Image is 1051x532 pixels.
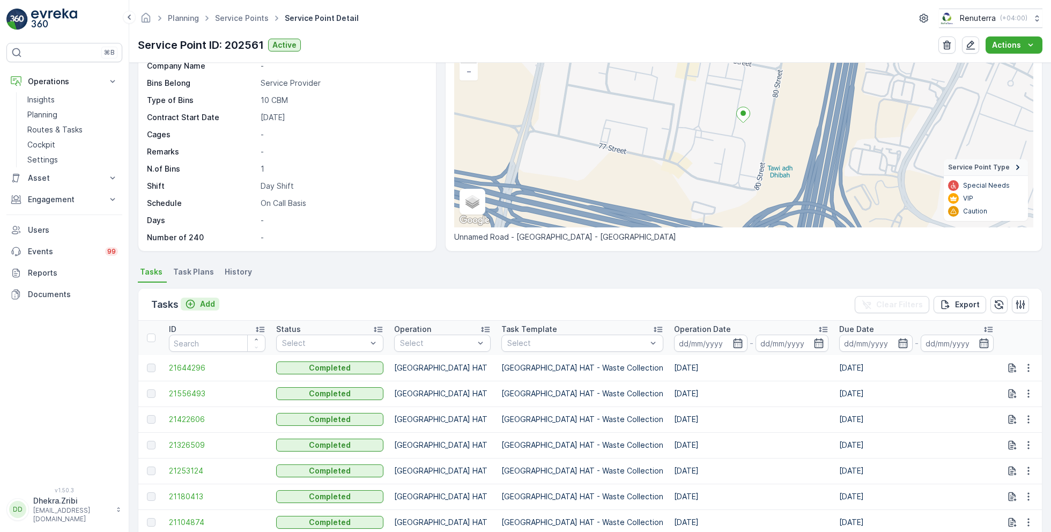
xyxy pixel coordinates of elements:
div: Toggle Row Selected [147,364,156,372]
input: Search [169,335,265,352]
span: v 1.50.3 [6,487,122,493]
button: Completed [276,490,383,503]
p: Routes & Tasks [27,124,83,135]
span: Task Plans [173,267,214,277]
p: Select [282,338,367,349]
p: Completed [309,440,351,450]
div: Toggle Row Selected [147,492,156,501]
a: 21326509 [169,440,265,450]
a: Service Points [215,13,269,23]
a: Insights [23,92,122,107]
p: Asset [28,173,101,183]
a: Open this area in Google Maps (opens a new window) [457,213,492,227]
p: [GEOGRAPHIC_DATA] HAT - Waste Collection [501,414,663,425]
p: [GEOGRAPHIC_DATA] HAT [394,414,491,425]
p: 10 CBM [261,95,425,106]
p: - [915,337,919,350]
button: Asset [6,167,122,189]
a: Planning [23,107,122,122]
a: Settings [23,152,122,167]
p: Days [147,215,256,226]
p: ( +04:00 ) [1000,14,1027,23]
input: dd/mm/yyyy [674,335,747,352]
button: Add [181,298,219,311]
p: [DATE] [261,112,425,123]
p: [GEOGRAPHIC_DATA] HAT - Waste Collection [501,388,663,399]
a: 21253124 [169,465,265,476]
button: Engagement [6,189,122,210]
p: Planning [27,109,57,120]
button: Actions [986,36,1042,54]
button: Active [268,39,301,51]
p: [GEOGRAPHIC_DATA] HAT [394,465,491,476]
p: [EMAIL_ADDRESS][DOMAIN_NAME] [33,506,110,523]
p: Completed [309,491,351,502]
p: Completed [309,517,351,528]
p: Engagement [28,194,101,205]
p: Completed [309,465,351,476]
div: Toggle Row Selected [147,518,156,527]
p: ⌘B [104,48,115,57]
p: Number of 240 [147,232,256,243]
p: - [261,146,425,157]
p: Operation [394,324,431,335]
span: − [467,66,472,76]
a: Events99 [6,241,122,262]
p: Type of Bins [147,95,256,106]
td: [DATE] [669,355,834,381]
a: 21422606 [169,414,265,425]
p: Special Needs [963,181,1010,190]
a: Reports [6,262,122,284]
p: Completed [309,363,351,373]
p: On Call Basis [261,198,425,209]
td: [DATE] [834,432,999,458]
a: Users [6,219,122,241]
p: Renuterra [960,13,996,24]
p: Contract Start Date [147,112,256,123]
input: dd/mm/yyyy [756,335,829,352]
td: [DATE] [834,484,999,509]
p: [GEOGRAPHIC_DATA] HAT [394,491,491,502]
span: 21104874 [169,517,265,528]
p: [GEOGRAPHIC_DATA] HAT [394,363,491,373]
a: 21556493 [169,388,265,399]
span: History [225,267,252,277]
button: Completed [276,516,383,529]
button: Operations [6,71,122,92]
a: Routes & Tasks [23,122,122,137]
img: logo_light-DOdMpM7g.png [31,9,77,30]
p: Select [400,338,474,349]
div: Toggle Row Selected [147,441,156,449]
p: Reports [28,268,118,278]
button: Completed [276,361,383,374]
td: [DATE] [669,484,834,509]
p: Schedule [147,198,256,209]
p: Remarks [147,146,256,157]
a: Homepage [140,16,152,25]
p: [GEOGRAPHIC_DATA] HAT [394,517,491,528]
button: Completed [276,413,383,426]
td: [DATE] [834,355,999,381]
p: Due Date [839,324,874,335]
p: Export [955,299,980,310]
p: Bins Belong [147,78,256,88]
p: Settings [27,154,58,165]
p: Insights [27,94,55,105]
span: 21644296 [169,363,265,373]
p: Cockpit [27,139,55,150]
p: 99 [107,247,116,256]
a: 21180413 [169,491,265,502]
td: [DATE] [834,407,999,432]
p: 1 [261,164,425,174]
p: [GEOGRAPHIC_DATA] HAT [394,388,491,399]
p: Caution [963,207,987,216]
p: Clear Filters [876,299,923,310]
p: - [750,337,753,350]
input: dd/mm/yyyy [839,335,913,352]
a: Cockpit [23,137,122,152]
a: Layers [461,190,484,213]
p: Cages [147,129,256,140]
